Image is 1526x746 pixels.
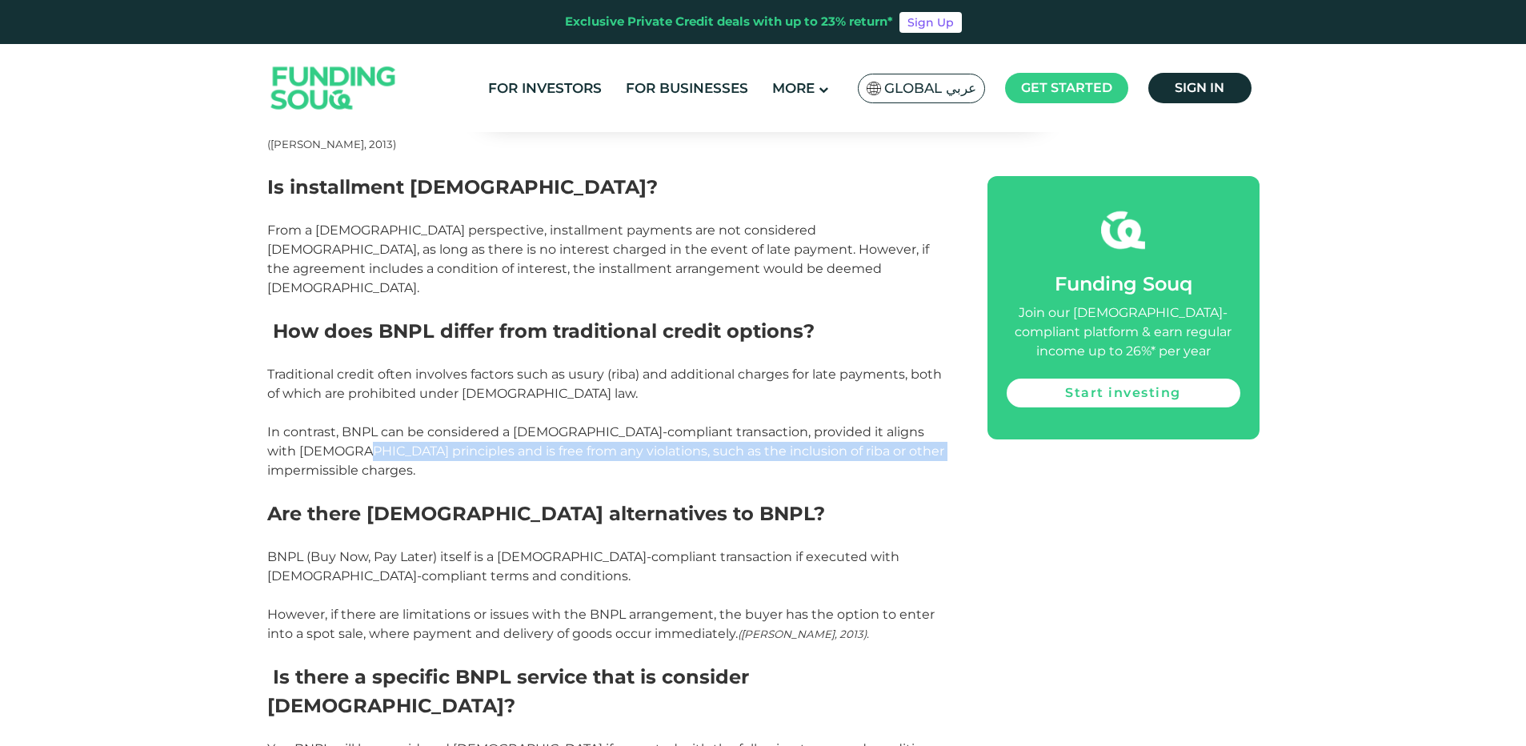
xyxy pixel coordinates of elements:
span: Sign in [1175,80,1224,95]
a: For Investors [484,75,606,102]
div: Join our [DEMOGRAPHIC_DATA]-compliant platform & earn regular income up to 26%* per year [1007,303,1240,361]
span: Funding Souq [1055,272,1192,295]
img: Logo [255,48,412,129]
span: Traditional credit often involves factors such as usury (riba) and additional charges for late pa... [267,367,942,401]
span: Is installment [DEMOGRAPHIC_DATA]? [267,175,658,199]
div: Exclusive Private Credit deals with up to 23% return* [565,13,893,31]
span: How does BNPL differ from traditional credit options? [273,319,815,343]
a: Sign in [1148,73,1252,103]
span: Get started [1021,80,1112,95]
span: Are there [DEMOGRAPHIC_DATA] alternatives to BNPL? [267,502,825,525]
a: For Businesses [622,75,752,102]
span: Global عربي [884,79,976,98]
span: More [772,80,815,96]
span: Is there a specific BNPL service that is consider [DEMOGRAPHIC_DATA]? [267,665,749,717]
span: ([PERSON_NAME], 2013). [738,628,869,640]
span: From a [DEMOGRAPHIC_DATA] perspective, installment payments are not considered [DEMOGRAPHIC_DATA]... [267,223,929,295]
img: SA Flag [867,82,881,95]
span: However, if there are limitations or issues with the BNPL arrangement, the buyer has the option t... [267,607,935,641]
a: Sign Up [899,12,962,33]
span: ([PERSON_NAME], 2013) [267,138,396,150]
img: fsicon [1101,208,1145,252]
span: BNPL (Buy Now, Pay Later) itself is a [DEMOGRAPHIC_DATA]-compliant transaction if executed with [... [267,549,899,584]
a: Start investing [1007,379,1240,407]
span: In contrast, BNPL can be considered a [DEMOGRAPHIC_DATA]-compliant transaction, provided it align... [267,424,944,478]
